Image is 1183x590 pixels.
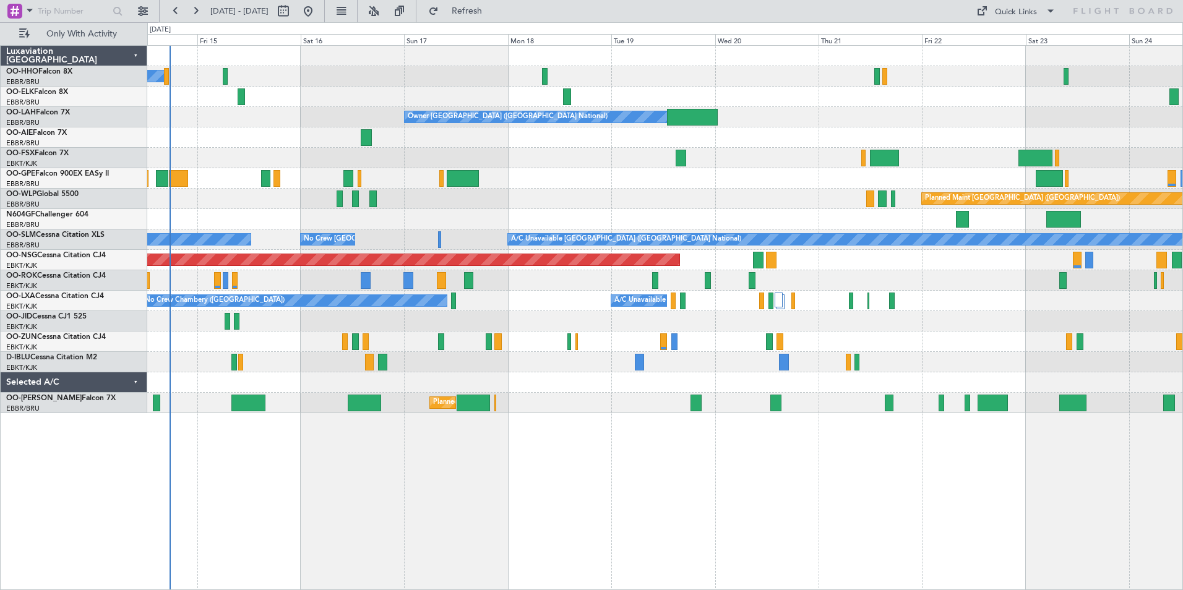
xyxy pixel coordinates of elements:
[6,129,33,137] span: OO-AIE
[6,200,40,209] a: EBBR/BRU
[304,230,511,249] div: No Crew [GEOGRAPHIC_DATA] ([GEOGRAPHIC_DATA] National)
[6,281,37,291] a: EBKT/KJK
[6,139,40,148] a: EBBR/BRU
[197,34,301,45] div: Fri 15
[6,252,106,259] a: OO-NSGCessna Citation CJ4
[14,24,134,44] button: Only With Activity
[970,1,1062,21] button: Quick Links
[6,118,40,127] a: EBBR/BRU
[6,190,37,198] span: OO-WLP
[614,291,666,310] div: A/C Unavailable
[6,211,35,218] span: N604GF
[6,363,37,372] a: EBKT/KJK
[6,88,68,96] a: OO-ELKFalcon 8X
[6,231,105,239] a: OO-SLMCessna Citation XLS
[6,261,37,270] a: EBKT/KJK
[508,34,611,45] div: Mon 18
[301,34,404,45] div: Sat 16
[32,30,131,38] span: Only With Activity
[6,333,106,341] a: OO-ZUNCessna Citation CJ4
[6,170,35,177] span: OO-GPE
[6,150,69,157] a: OO-FSXFalcon 7X
[6,88,34,96] span: OO-ELK
[6,343,37,352] a: EBKT/KJK
[441,7,493,15] span: Refresh
[819,34,922,45] div: Thu 21
[145,291,285,310] div: No Crew Chambery ([GEOGRAPHIC_DATA])
[6,322,37,331] a: EBKT/KJK
[6,109,36,116] span: OO-LAH
[6,333,37,341] span: OO-ZUN
[423,1,497,21] button: Refresh
[6,68,72,75] a: OO-HHOFalcon 8X
[6,293,104,300] a: OO-LXACessna Citation CJ4
[433,393,657,412] div: Planned Maint [GEOGRAPHIC_DATA] ([GEOGRAPHIC_DATA] National)
[6,211,88,218] a: N604GFChallenger 604
[995,6,1037,19] div: Quick Links
[6,159,37,168] a: EBKT/KJK
[6,220,40,229] a: EBBR/BRU
[6,98,40,107] a: EBBR/BRU
[922,34,1025,45] div: Fri 22
[6,252,37,259] span: OO-NSG
[38,2,109,20] input: Trip Number
[6,241,40,250] a: EBBR/BRU
[6,395,82,402] span: OO-[PERSON_NAME]
[6,231,36,239] span: OO-SLM
[404,34,507,45] div: Sun 17
[6,354,30,361] span: D-IBLU
[6,77,40,87] a: EBBR/BRU
[6,68,38,75] span: OO-HHO
[6,293,35,300] span: OO-LXA
[6,150,35,157] span: OO-FSX
[6,395,116,402] a: OO-[PERSON_NAME]Falcon 7X
[6,129,67,137] a: OO-AIEFalcon 7X
[6,313,87,320] a: OO-JIDCessna CJ1 525
[715,34,819,45] div: Wed 20
[6,313,32,320] span: OO-JID
[1026,34,1129,45] div: Sat 23
[6,404,40,413] a: EBBR/BRU
[6,272,37,280] span: OO-ROK
[210,6,269,17] span: [DATE] - [DATE]
[150,25,171,35] div: [DATE]
[6,170,109,177] a: OO-GPEFalcon 900EX EASy II
[511,230,741,249] div: A/C Unavailable [GEOGRAPHIC_DATA] ([GEOGRAPHIC_DATA] National)
[408,108,608,126] div: Owner [GEOGRAPHIC_DATA] ([GEOGRAPHIC_DATA] National)
[611,34,715,45] div: Tue 19
[6,272,106,280] a: OO-ROKCessna Citation CJ4
[6,302,37,311] a: EBKT/KJK
[6,354,97,361] a: D-IBLUCessna Citation M2
[6,190,79,198] a: OO-WLPGlobal 5500
[925,189,1120,208] div: Planned Maint [GEOGRAPHIC_DATA] ([GEOGRAPHIC_DATA])
[6,179,40,189] a: EBBR/BRU
[6,109,70,116] a: OO-LAHFalcon 7X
